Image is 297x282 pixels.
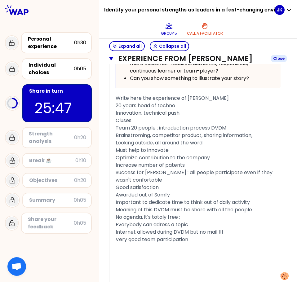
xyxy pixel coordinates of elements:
[116,139,202,146] span: Looking outside, all around the word
[109,41,145,51] button: Expand all
[116,169,274,183] span: Success for [PERSON_NAME] : all people participate even if they wasn't confortable
[116,95,229,102] span: Write here the experience of [PERSON_NAME]
[29,157,75,164] div: Break ☕️
[116,199,250,206] span: Important to dedicate time to think out of daily activity
[161,31,177,36] p: Group 5
[74,39,86,46] div: 0h30
[74,134,86,141] div: 0h20
[116,117,131,124] span: Cluses
[116,184,159,191] span: Good satisfaction
[28,35,74,50] div: Personal experience
[150,41,189,51] button: Collapse all
[29,130,74,145] div: Strength analysis
[116,191,170,198] span: Awarded out of Somfy
[116,214,180,221] span: No agenda, it's totaly free :
[29,177,74,184] div: Objectives
[116,228,223,236] span: Internet allowed during DVDM but no mail !!!
[116,124,226,131] span: Team 20 people : introduction process DVDM
[35,97,79,119] p: 25:47
[130,75,249,82] span: Can you show something to illustrate your story?
[116,102,175,109] span: 20 years head of techno
[184,20,225,38] button: Call a facilitator
[29,87,86,95] div: Share in turn
[29,61,74,76] div: Individual choices
[116,161,185,169] span: Increase number of patents
[74,65,86,73] div: 0h05
[187,31,223,36] p: Call a facilitator
[275,5,292,15] button: JK
[7,257,26,276] div: Open chat
[28,216,74,231] div: Share your feedback
[118,54,266,64] h3: Experience from [PERSON_NAME]
[116,147,169,154] span: Must help to innovate
[116,236,188,243] span: Very good team participation
[109,54,287,64] button: Experience from [PERSON_NAME]Close
[158,20,180,38] button: Group 5
[116,221,188,228] span: Everybody can adress a topic
[116,109,180,117] span: Innovation, technical push
[116,206,252,213] span: Meaning of this DVDM must be share with all the people
[74,219,86,227] div: 0h05
[277,7,282,13] p: JK
[74,177,86,184] div: 0h20
[74,196,86,204] div: 0h05
[116,154,210,161] span: Optimize contribution to the company
[75,157,86,164] div: 0h10
[271,55,287,62] div: Close
[116,132,252,139] span: Brainstroming, competitor product, sharing information,
[29,196,74,204] div: Summary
